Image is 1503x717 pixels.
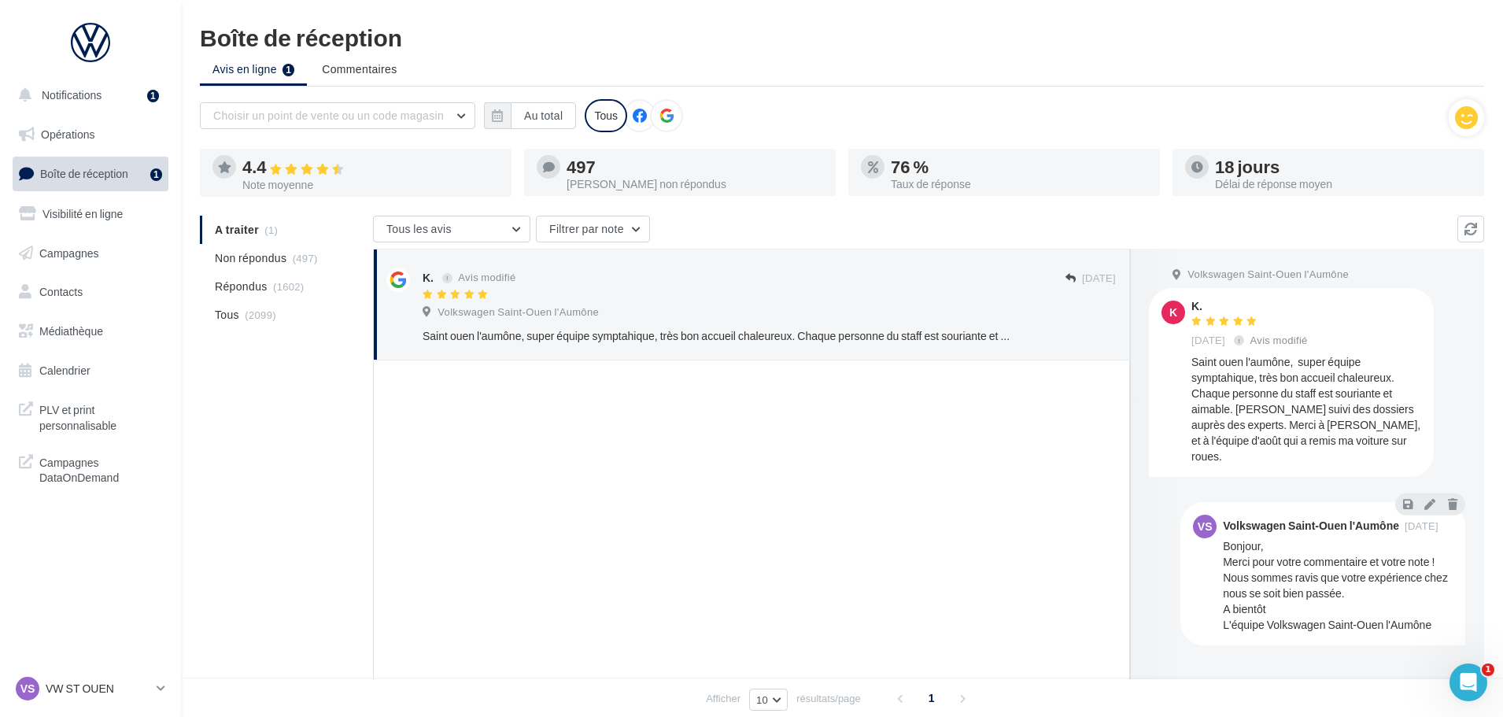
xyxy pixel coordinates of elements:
[891,179,1147,190] div: Taux de réponse
[567,158,823,176] div: 497
[200,102,475,129] button: Choisir un point de vente ou un code magasin
[1187,268,1349,282] span: Volkswagen Saint-Ouen l'Aumône
[322,61,397,77] span: Commentaires
[1169,305,1177,320] span: K
[9,275,172,309] a: Contacts
[1191,334,1225,348] span: [DATE]
[215,307,239,323] span: Tous
[749,689,788,711] button: 10
[39,364,90,377] span: Calendrier
[40,167,128,180] span: Boîte de réception
[147,90,159,102] div: 1
[1215,158,1472,176] div: 18 jours
[13,674,168,704] a: VS VW ST OUEN
[1250,334,1308,346] span: Avis modifié
[511,102,576,129] button: Au total
[1223,520,1399,531] div: Volkswagen Saint-Ouen l'Aumône
[150,168,162,181] div: 1
[1449,663,1487,701] iframe: Intercom live chat
[1191,301,1311,312] div: K.
[9,393,172,439] a: PLV et print personnalisable
[484,102,576,129] button: Au total
[41,128,94,141] span: Opérations
[891,158,1147,176] div: 76 %
[46,681,150,697] p: VW ST OUEN
[423,270,434,286] div: K.
[215,279,268,294] span: Répondus
[242,158,499,176] div: 4.4
[1482,663,1494,676] span: 1
[39,399,162,433] span: PLV et print personnalisable
[200,25,1484,49] div: Boîte de réception
[9,198,172,231] a: Visibilité en ligne
[1082,272,1116,286] span: [DATE]
[567,179,823,190] div: [PERSON_NAME] non répondus
[386,222,452,235] span: Tous les avis
[293,252,318,264] span: (497)
[9,118,172,151] a: Opérations
[39,452,162,486] span: Campagnes DataOnDemand
[213,109,444,122] span: Choisir un point de vente ou un code magasin
[39,324,103,338] span: Médiathèque
[1405,521,1438,531] span: [DATE]
[536,216,650,242] button: Filtrer par note
[39,285,83,298] span: Contacts
[756,693,768,706] span: 10
[458,272,515,284] span: Avis modifié
[42,88,102,102] span: Notifications
[1223,538,1453,633] div: Bonjour, Merci pour votre commentaire et votre note ! Nous sommes ravis que votre expérience chez...
[273,280,305,293] span: (1602)
[242,179,499,190] div: Note moyenne
[373,216,530,242] button: Tous les avis
[423,328,1014,344] div: Saint ouen l'aumône, super équipe symptahique, très bon accueil chaleureux. Chaque personne du st...
[9,354,172,387] a: Calendrier
[9,237,172,270] a: Campagnes
[1198,519,1213,534] span: VS
[9,315,172,348] a: Médiathèque
[706,691,740,706] span: Afficher
[9,157,172,190] a: Boîte de réception1
[585,99,627,132] div: Tous
[796,691,861,706] span: résultats/page
[39,246,99,259] span: Campagnes
[1215,179,1472,190] div: Délai de réponse moyen
[919,686,944,711] span: 1
[215,250,286,266] span: Non répondus
[1191,354,1421,464] div: Saint ouen l'aumône, super équipe symptahique, très bon accueil chaleureux. Chaque personne du st...
[9,79,165,112] button: Notifications 1
[20,681,35,697] span: VS
[9,445,172,492] a: Campagnes DataOnDemand
[42,207,123,220] span: Visibilité en ligne
[245,309,276,321] span: (2099)
[438,305,599,320] span: Volkswagen Saint-Ouen l'Aumône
